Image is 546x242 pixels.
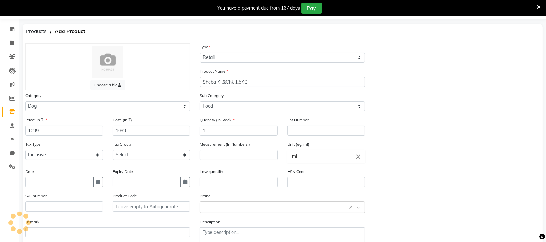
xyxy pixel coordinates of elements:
label: Date [25,169,34,175]
label: Sub Category [200,93,224,99]
label: Quantity (In Stock) [200,117,235,123]
span: Products [23,26,50,37]
label: Measurement:(In Numbers ) [200,141,250,147]
label: Tax Type [25,141,41,147]
label: Cost: (In ₹) [113,117,132,123]
span: Add Product [51,26,88,37]
img: Cinque Terre [92,46,123,78]
label: Category [25,93,41,99]
label: Lot Number [287,117,309,123]
button: Pay [301,3,322,14]
label: Price:(In ₹) [25,117,47,123]
i: Close [355,153,362,160]
label: Low quantity [200,169,223,175]
label: Remark [25,219,39,225]
input: Leave empty to Autogenerate [113,201,190,212]
span: Clear all [349,204,355,211]
label: Type [200,44,211,50]
label: Tax Group [113,141,131,147]
label: Brand [200,193,210,199]
div: You have a payment due from 167 days [218,5,300,12]
label: Product Code [113,193,137,199]
label: Choose a file [90,80,125,90]
label: HSN Code [287,169,306,175]
label: Description [200,219,220,225]
label: Expiry Date [113,169,133,175]
label: Sku number [25,193,47,199]
label: Unit:(eg: ml) [287,141,309,147]
label: Product Name [200,68,228,74]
